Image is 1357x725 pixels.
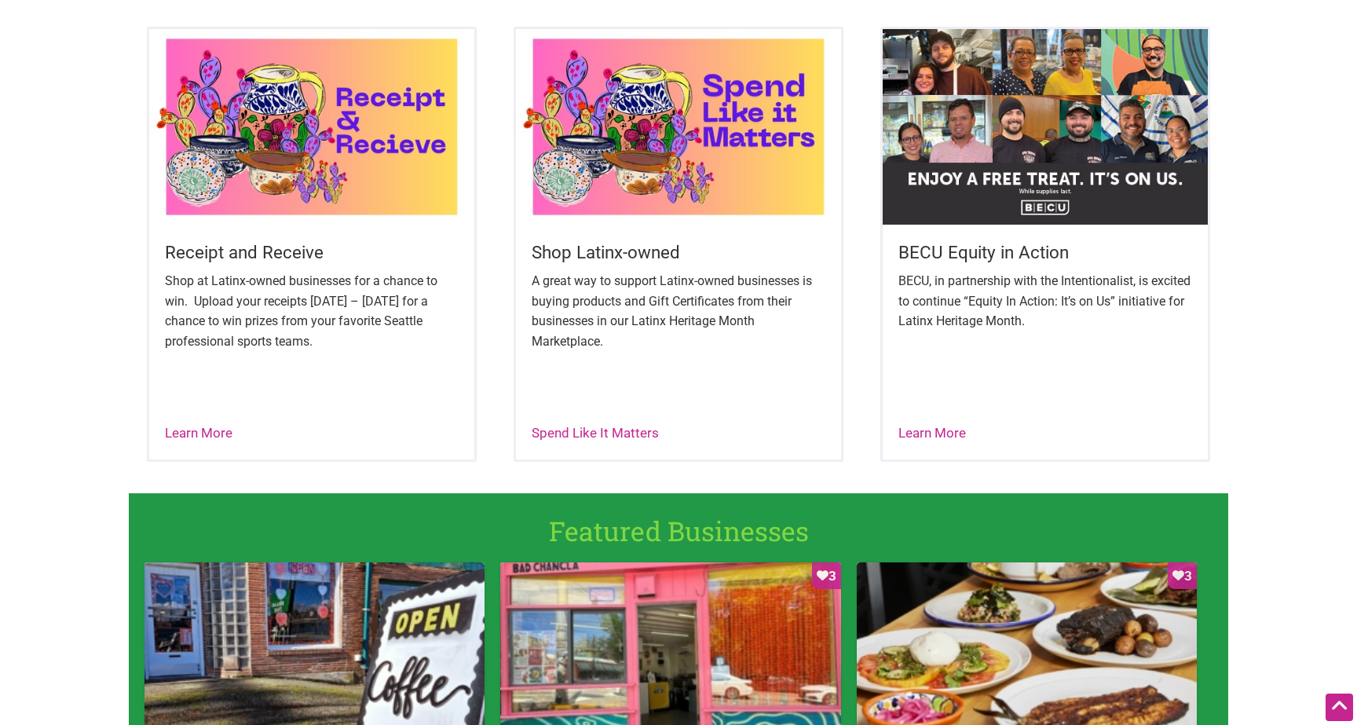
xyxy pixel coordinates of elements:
a: Learn More [165,425,232,441]
p: A great way to support Latinx-owned businesses is buying products and Gift Certificates from thei... [532,271,825,351]
img: Latinx / Hispanic Heritage Month [149,29,474,224]
img: Latinx / Hispanic Heritage Month [516,29,841,224]
h5: BECU Equity in Action [898,240,1192,265]
h1: Featured Businesses [141,512,1216,550]
a: Spend Like It Matters [532,425,659,441]
p: Shop at Latinx-owned businesses for a chance to win. Upload your receipts [DATE] – [DATE] for a c... [165,271,459,351]
a: Learn More [898,425,966,441]
h5: Receipt and Receive [165,240,459,265]
div: Scroll Back to Top [1326,694,1353,721]
p: BECU, in partnership with the Intentionalist, is excited to continue “Equity In Action: It’s on U... [898,271,1192,331]
h5: Shop Latinx-owned [532,240,825,265]
img: Equity in Action - Latinx Heritage Month [883,29,1208,224]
